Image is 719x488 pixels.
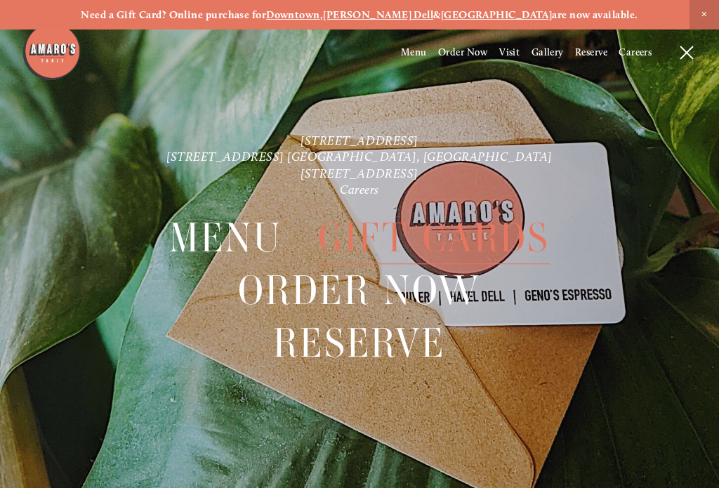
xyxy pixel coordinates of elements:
[81,8,266,21] strong: Need a Gift Card? Online purchase for
[433,8,440,21] strong: &
[401,46,427,58] a: Menu
[438,46,488,58] a: Order Now
[301,166,418,180] a: [STREET_ADDRESS]
[619,46,652,58] a: Careers
[238,265,481,317] span: Order Now
[318,212,550,264] span: Gift Cards
[532,46,564,58] a: Gallery
[318,212,550,263] a: Gift Cards
[340,183,379,197] a: Careers
[22,22,81,81] img: Amaro's Table
[320,8,323,21] strong: ,
[552,8,638,21] strong: are now available.
[441,8,553,21] a: [GEOGRAPHIC_DATA]
[273,317,446,369] span: Reserve
[166,150,553,164] a: [STREET_ADDRESS] [GEOGRAPHIC_DATA], [GEOGRAPHIC_DATA]
[499,46,520,58] a: Visit
[266,8,320,21] a: Downtown
[169,212,283,264] span: Menu
[238,265,481,316] a: Order Now
[575,46,607,58] a: Reserve
[323,8,433,21] a: [PERSON_NAME] Dell
[301,133,418,147] a: [STREET_ADDRESS]
[273,317,446,369] a: Reserve
[169,212,283,263] a: Menu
